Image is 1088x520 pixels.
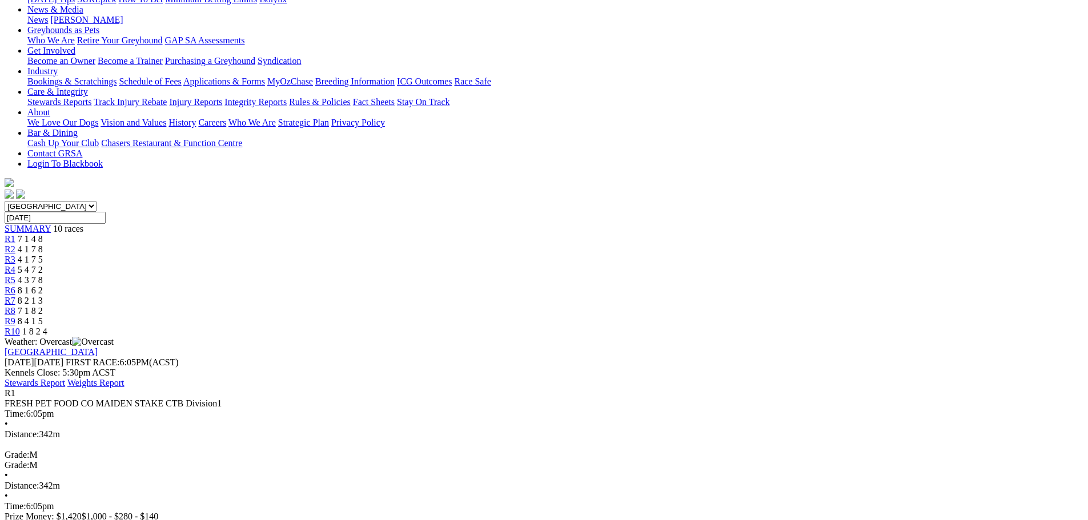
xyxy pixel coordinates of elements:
a: Privacy Policy [331,118,385,127]
a: Login To Blackbook [27,159,103,168]
a: R9 [5,316,15,326]
span: Weather: Overcast [5,337,114,346]
span: 8 1 6 2 [18,285,43,295]
a: Contact GRSA [27,148,82,158]
a: Track Injury Rebate [94,97,167,107]
div: Kennels Close: 5:30pm ACST [5,368,1083,378]
div: FRESH PET FOOD CO MAIDEN STAKE CTB Division1 [5,398,1083,409]
a: Weights Report [67,378,125,388]
span: • [5,470,8,480]
span: Time: [5,409,26,418]
a: Industry [27,66,58,76]
a: [PERSON_NAME] [50,15,123,25]
a: R3 [5,255,15,264]
a: Integrity Reports [224,97,287,107]
a: Careers [198,118,226,127]
span: 1 8 2 4 [22,326,47,336]
div: Get Involved [27,56,1083,66]
a: ICG Outcomes [397,76,452,86]
div: M [5,450,1083,460]
a: [GEOGRAPHIC_DATA] [5,347,98,357]
span: 10 races [53,224,83,233]
span: Time: [5,501,26,511]
a: News [27,15,48,25]
a: Bookings & Scratchings [27,76,117,86]
a: R6 [5,285,15,295]
img: facebook.svg [5,190,14,199]
a: Chasers Restaurant & Function Centre [101,138,242,148]
span: 4 1 7 8 [18,244,43,254]
div: M [5,460,1083,470]
a: R5 [5,275,15,285]
span: 6:05PM(ACST) [66,357,179,367]
span: 7 1 8 2 [18,306,43,316]
a: R4 [5,265,15,275]
span: R1 [5,388,15,398]
div: About [27,118,1083,128]
a: About [27,107,50,117]
div: 6:05pm [5,501,1083,511]
div: 6:05pm [5,409,1083,419]
a: Stewards Report [5,378,65,388]
a: Injury Reports [169,97,222,107]
div: 342m [5,429,1083,440]
a: Get Involved [27,46,75,55]
a: Become an Owner [27,56,95,66]
a: Syndication [258,56,301,66]
a: Bar & Dining [27,128,78,138]
span: • [5,419,8,429]
div: News & Media [27,15,1083,25]
span: 4 1 7 5 [18,255,43,264]
input: Select date [5,212,106,224]
img: Overcast [72,337,114,347]
span: FIRST RACE: [66,357,119,367]
a: R7 [5,296,15,305]
a: Applications & Forms [183,76,265,86]
div: Greyhounds as Pets [27,35,1083,46]
span: 7 1 4 8 [18,234,43,244]
span: • [5,491,8,501]
a: Strategic Plan [278,118,329,127]
a: Become a Trainer [98,56,163,66]
span: R1 [5,234,15,244]
span: Grade: [5,450,30,459]
a: Stewards Reports [27,97,91,107]
span: 8 4 1 5 [18,316,43,326]
span: 4 3 7 8 [18,275,43,285]
span: 8 2 1 3 [18,296,43,305]
a: R10 [5,326,20,336]
span: [DATE] [5,357,63,367]
a: Who We Are [27,35,75,45]
a: Care & Integrity [27,87,88,96]
a: Retire Your Greyhound [77,35,163,45]
span: Distance: [5,429,39,439]
a: Race Safe [454,76,491,86]
span: 5 4 7 2 [18,265,43,275]
a: R8 [5,306,15,316]
a: Schedule of Fees [119,76,181,86]
a: Rules & Policies [289,97,351,107]
div: Bar & Dining [27,138,1083,148]
a: R2 [5,244,15,254]
a: Vision and Values [101,118,166,127]
div: 342m [5,481,1083,491]
a: Greyhounds as Pets [27,25,99,35]
a: SUMMARY [5,224,51,233]
span: [DATE] [5,357,34,367]
a: GAP SA Assessments [165,35,245,45]
a: Stay On Track [397,97,449,107]
div: Industry [27,76,1083,87]
span: Distance: [5,481,39,490]
img: twitter.svg [16,190,25,199]
img: logo-grsa-white.png [5,178,14,187]
a: News & Media [27,5,83,14]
